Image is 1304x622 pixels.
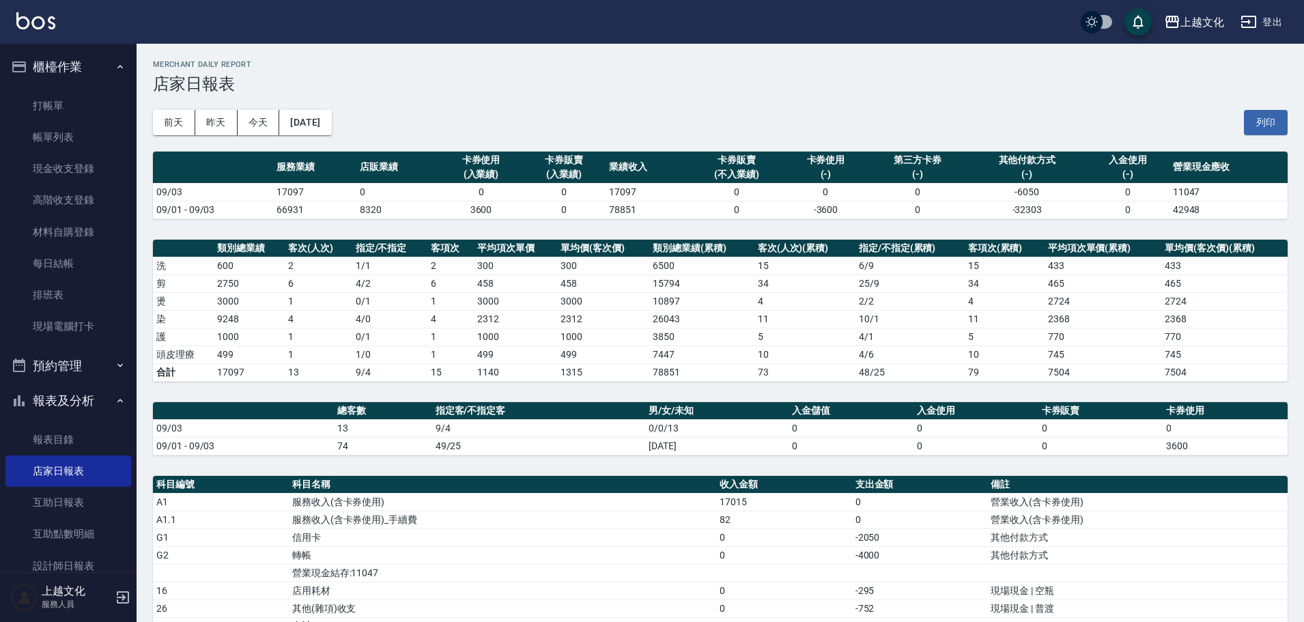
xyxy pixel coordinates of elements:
td: 轉帳 [289,546,716,564]
a: 互助日報表 [5,487,131,518]
td: 6 / 9 [855,257,965,274]
th: 卡券使用 [1163,402,1288,420]
td: 其他付款方式 [987,528,1288,546]
table: a dense table [153,402,1288,455]
td: 17097 [606,183,689,201]
td: A1.1 [153,511,289,528]
td: 09/01 - 09/03 [153,201,273,218]
th: 單均價(客次價)(累積) [1161,240,1288,257]
td: 2312 [557,310,649,328]
h2: Merchant Daily Report [153,60,1288,69]
div: 卡券使用 [788,153,864,167]
td: 2724 [1045,292,1162,310]
td: -2050 [852,528,988,546]
td: 10 [965,345,1045,363]
td: 0 [784,183,868,201]
td: 0 [716,599,852,617]
td: 10897 [649,292,754,310]
td: -6050 [968,183,1086,201]
td: [DATE] [645,437,789,455]
td: 1315 [557,363,649,381]
td: 770 [1161,328,1288,345]
th: 店販業績 [356,152,440,184]
td: 1140 [474,363,557,381]
td: 0 [689,183,784,201]
a: 材料自購登錄 [5,216,131,248]
td: 3000 [557,292,649,310]
td: 78851 [649,363,754,381]
td: 34 [754,274,855,292]
td: 1000 [214,328,285,345]
td: 499 [214,345,285,363]
div: (入業績) [526,167,602,182]
td: 74 [334,437,432,455]
td: 0 [913,419,1038,437]
td: 1 [285,292,352,310]
td: 6 [427,274,474,292]
td: 1000 [474,328,557,345]
th: 備註 [987,476,1288,494]
td: 服務收入(含卡券使用)_手續費 [289,511,716,528]
th: 男/女/未知 [645,402,789,420]
td: 48/25 [855,363,965,381]
td: 17097 [273,183,356,201]
a: 報表目錄 [5,424,131,455]
th: 客次(人次)(累積) [754,240,855,257]
button: 昨天 [195,110,238,135]
td: 15 [754,257,855,274]
div: (不入業績) [692,167,781,182]
button: [DATE] [279,110,331,135]
td: 0 [1038,437,1163,455]
td: 17015 [716,493,852,511]
td: 3600 [1163,437,1288,455]
th: 客項次(累積) [965,240,1045,257]
td: 4 / 0 [352,310,428,328]
td: 0 [913,437,1038,455]
div: 卡券使用 [443,153,520,167]
button: 登出 [1235,10,1288,35]
div: (入業績) [443,167,520,182]
td: 26 [153,599,289,617]
th: 平均項次單價(累積) [1045,240,1162,257]
td: 0 [1086,183,1170,201]
button: 今天 [238,110,280,135]
td: -4000 [852,546,988,564]
td: 頭皮理療 [153,345,214,363]
td: 9/4 [352,363,428,381]
td: 2 [427,257,474,274]
div: 第三方卡券 [870,153,964,167]
a: 現場電腦打卡 [5,311,131,342]
td: 6500 [649,257,754,274]
td: 300 [557,257,649,274]
table: a dense table [153,240,1288,382]
td: 73 [754,363,855,381]
td: 合計 [153,363,214,381]
td: 17097 [214,363,285,381]
td: 1 [285,345,352,363]
a: 打帳單 [5,90,131,122]
td: 0 [440,183,523,201]
th: 業績收入 [606,152,689,184]
td: 0 [852,511,988,528]
td: -3600 [784,201,868,218]
td: 護 [153,328,214,345]
td: 店用耗材 [289,582,716,599]
div: 入金使用 [1090,153,1166,167]
td: 82 [716,511,852,528]
td: 2 [285,257,352,274]
td: 2724 [1161,292,1288,310]
td: 25 / 9 [855,274,965,292]
td: 1 / 0 [352,345,428,363]
td: 09/03 [153,183,273,201]
th: 類別總業績(累積) [649,240,754,257]
td: 4 / 1 [855,328,965,345]
td: 10 / 1 [855,310,965,328]
button: 預約管理 [5,348,131,384]
button: save [1124,8,1152,36]
button: 櫃檯作業 [5,49,131,85]
td: 0 [1038,419,1163,437]
td: 0 [1086,201,1170,218]
td: 16 [153,582,289,599]
td: 0 [522,201,606,218]
td: 0 [789,419,913,437]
